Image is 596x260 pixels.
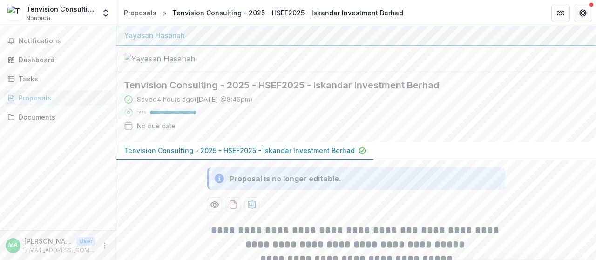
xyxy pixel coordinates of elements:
nav: breadcrumb [120,6,407,20]
span: Notifications [19,37,108,45]
button: Preview 358b7804-0d51-4c96-ba89-adaa546fc2d9-0.pdf [207,197,222,212]
div: Tasks [19,74,105,84]
p: Tenvision Consulting - 2025 - HSEF2025 - Iskandar Investment Berhad [124,146,355,155]
p: 100 % [137,109,146,116]
div: Tenvision Consulting - 2025 - HSEF2025 - Iskandar Investment Berhad [172,8,403,18]
div: Proposals [124,8,156,18]
span: Nonprofit [26,14,52,22]
div: Saved 4 hours ago ( [DATE] @ 8:46pm ) [137,94,253,104]
h2: Tenvision Consulting - 2025 - HSEF2025 - Iskandar Investment Berhad [124,80,574,91]
button: More [99,240,110,251]
div: Proposal is no longer editable. [230,173,341,184]
a: Proposals [4,90,112,106]
a: Proposals [120,6,160,20]
button: Get Help [574,4,592,22]
div: No due date [137,121,176,131]
div: Proposals [19,93,105,103]
button: download-proposal [226,197,241,212]
button: Partners [551,4,570,22]
p: [EMAIL_ADDRESS][DOMAIN_NAME] [24,246,95,254]
button: Open entity switcher [99,4,112,22]
a: Documents [4,109,112,125]
div: Dashboard [19,55,105,65]
div: Mohd Faizal Bin Ayob [8,242,18,248]
p: User [76,237,95,246]
button: download-proposal [244,197,259,212]
div: Tenvision Consulting [26,4,95,14]
img: Tenvision Consulting [7,6,22,20]
div: Yayasan Hasanah [124,30,589,41]
p: [PERSON_NAME] [24,236,73,246]
a: Tasks [4,71,112,87]
img: Yayasan Hasanah [124,53,217,64]
button: Notifications [4,33,112,48]
div: Documents [19,112,105,122]
a: Dashboard [4,52,112,67]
